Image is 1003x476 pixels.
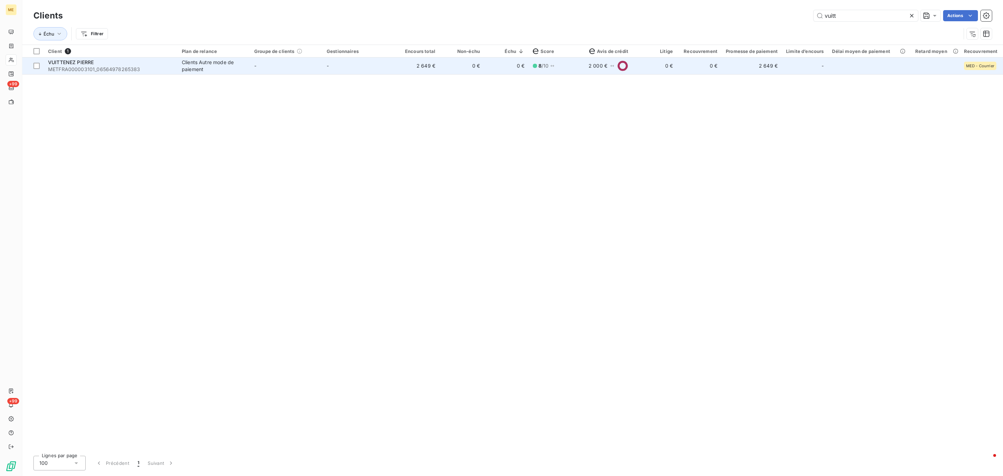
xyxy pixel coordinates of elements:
[589,62,607,69] span: 2 000 €
[395,57,440,74] td: 2 649 €
[143,456,179,470] button: Suivant
[681,48,717,54] div: Recouvrement
[484,57,529,74] td: 0 €
[65,48,71,54] span: 1
[943,10,978,21] button: Actions
[91,456,133,470] button: Précédent
[915,48,956,54] div: Retard moyen
[533,48,554,54] span: Score
[44,31,54,37] span: Échu
[966,64,994,68] span: MED - Courrier
[832,48,907,54] div: Délai moyen de paiement
[677,57,722,74] td: 0 €
[6,82,16,93] a: +99
[444,48,480,54] div: Non-échu
[138,460,139,467] span: 1
[6,4,17,15] div: ME
[254,48,295,54] span: Groupe de clients
[979,452,996,469] iframe: Intercom live chat
[440,57,484,74] td: 0 €
[538,62,549,69] span: / 10
[589,48,628,54] span: Avis de crédit
[538,63,542,69] span: 8
[7,398,19,404] span: +99
[786,48,824,54] div: Limite d’encours
[327,48,391,54] div: Gestionnaires
[6,461,17,472] img: Logo LeanPay
[182,48,246,54] div: Plan de relance
[726,48,778,54] div: Promesse de paiement
[7,81,19,87] span: +99
[48,66,173,73] span: METFRA000003101_06564978265383
[822,62,824,69] span: -
[133,456,143,470] button: 1
[254,63,256,69] span: -
[722,57,782,74] td: 2 649 €
[182,59,246,73] div: Clients Autre mode de paiement
[327,63,329,69] span: -
[637,48,673,54] div: Litige
[48,59,94,65] span: VUITTENEZ PIERRE
[33,27,67,40] button: Échu
[399,48,435,54] div: Encours total
[48,48,62,54] span: Client
[814,10,918,21] input: Rechercher
[39,460,48,467] span: 100
[488,48,524,54] div: Échu
[632,57,677,74] td: 0 €
[33,9,63,22] h3: Clients
[76,28,108,39] button: Filtrer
